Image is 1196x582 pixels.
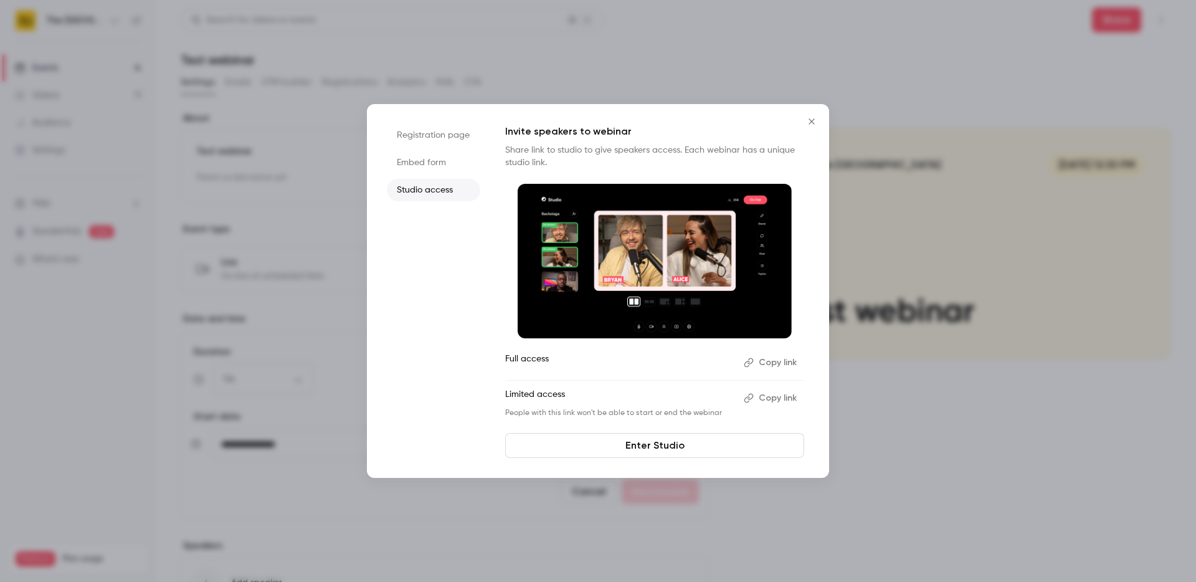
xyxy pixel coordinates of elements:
[505,433,804,458] a: Enter Studio
[387,124,480,146] li: Registration page
[739,353,804,373] button: Copy link
[387,151,480,174] li: Embed form
[505,388,734,408] p: Limited access
[739,388,804,408] button: Copy link
[505,144,804,169] p: Share link to studio to give speakers access. Each webinar has a unique studio link.
[505,124,804,139] p: Invite speakers to webinar
[518,184,792,338] img: Invite speakers to webinar
[505,353,734,373] p: Full access
[505,408,734,418] p: People with this link won't be able to start or end the webinar
[799,109,824,134] button: Close
[387,179,480,201] li: Studio access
